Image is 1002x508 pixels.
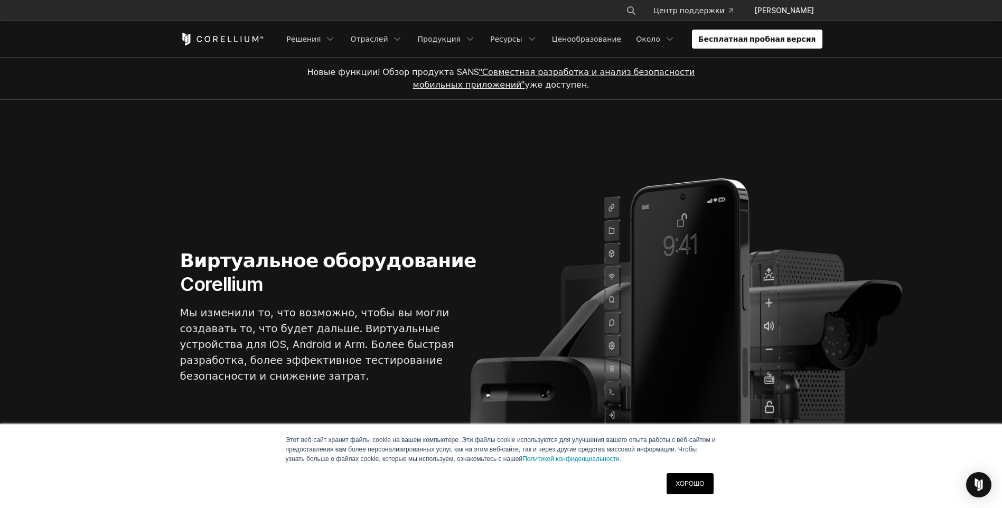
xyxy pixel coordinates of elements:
div: Меню навигации [280,30,822,49]
div: Открыть Интерком Мессенджер [966,472,991,497]
font: Решения [286,34,321,44]
font: Центр поддержки [653,5,724,16]
p: Мы изменили то, что возможно, чтобы вы могли создавать то, что будет дальше. Виртуальные устройст... [180,305,497,384]
p: Этот веб-сайт хранит файлы cookie на вашем компьютере. Эти файлы cookie используются для улучшени... [286,435,717,464]
h1: Виртуальное оборудование Corellium [180,249,497,296]
a: Главная страница Corellium [180,33,264,45]
font: Продукция [417,34,460,44]
span: Новые функции! Обзор продукта SANS уже доступен. [307,67,695,90]
a: [PERSON_NAME] [746,1,822,20]
font: Около [636,34,660,44]
button: Искать [622,1,641,20]
a: "Совместная разработка и анализ безопасности мобильных приложений" [413,67,695,90]
a: Бесплатная пробная версия [692,30,822,49]
a: Ценообразование [546,30,628,49]
div: Меню навигации [613,1,822,20]
a: Политикой конфиденциальности. [522,455,621,463]
font: Ресурсы [490,34,522,44]
a: ХОРОШО [667,473,713,494]
font: Отраслей [350,34,388,44]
